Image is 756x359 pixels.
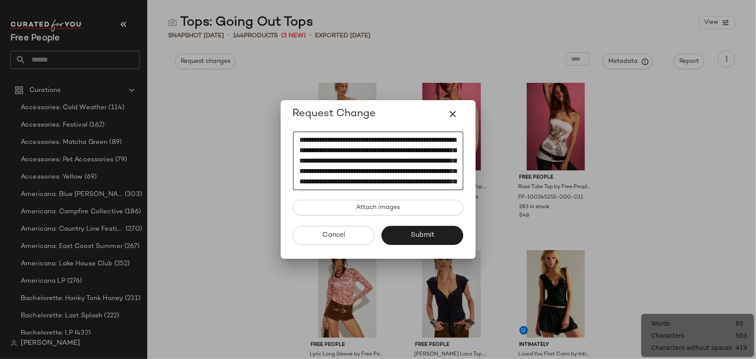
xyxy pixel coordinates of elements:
button: Submit [382,226,464,245]
button: Attach images [293,200,464,215]
span: Cancel [321,231,345,239]
button: Cancel [293,226,375,245]
span: Submit [410,231,435,239]
span: Attach images [356,204,400,211]
span: Request Change [293,107,376,121]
